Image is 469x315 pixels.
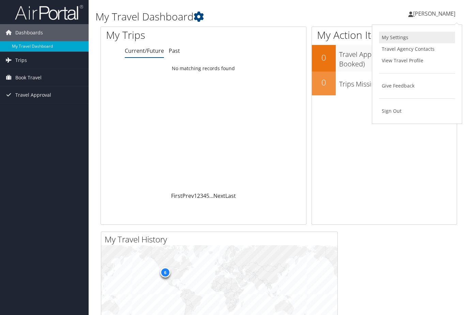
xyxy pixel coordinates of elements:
[413,10,455,17] span: [PERSON_NAME]
[15,86,51,104] span: Travel Approval
[125,47,164,54] a: Current/Future
[312,45,457,71] a: 0Travel Approvals Pending (Advisor Booked)
[203,192,206,200] a: 4
[160,267,170,278] div: 6
[197,192,200,200] a: 2
[206,192,209,200] a: 5
[106,28,215,42] h1: My Trips
[15,24,43,41] span: Dashboards
[95,10,340,24] h1: My Travel Dashboard
[225,192,236,200] a: Last
[15,52,27,69] span: Trips
[379,43,455,55] a: Travel Agency Contacts
[379,32,455,43] a: My Settings
[171,192,182,200] a: First
[200,192,203,200] a: 3
[339,76,457,89] h3: Trips Missing Hotels
[194,192,197,200] a: 1
[339,46,457,69] h3: Travel Approvals Pending (Advisor Booked)
[169,47,180,54] a: Past
[312,28,457,42] h1: My Action Items
[105,234,337,245] h2: My Travel History
[379,55,455,66] a: View Travel Profile
[15,4,83,20] img: airportal-logo.png
[408,3,462,24] a: [PERSON_NAME]
[15,69,42,86] span: Book Travel
[379,105,455,117] a: Sign Out
[312,52,336,63] h2: 0
[213,192,225,200] a: Next
[209,192,213,200] span: …
[101,62,306,75] td: No matching records found
[312,77,336,88] h2: 0
[182,192,194,200] a: Prev
[379,80,455,92] a: Give Feedback
[312,72,457,95] a: 0Trips Missing Hotels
